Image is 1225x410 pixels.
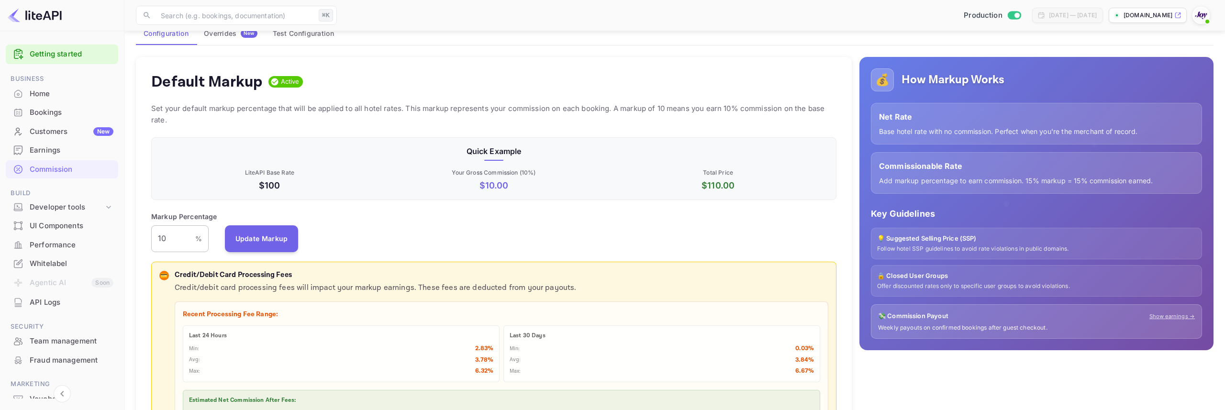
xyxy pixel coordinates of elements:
p: Avg: [189,356,200,364]
p: Commissionable Rate [879,160,1194,172]
p: 2.83 % [475,344,493,354]
button: Collapse navigation [54,385,71,402]
p: 🔒 Closed User Groups [877,271,1196,281]
p: Follow hotel SSP guidelines to avoid rate violations in public domains. [877,245,1196,253]
p: Min: [189,345,200,353]
input: 0 [151,225,195,252]
p: Max: [189,367,200,376]
a: Performance [6,236,118,254]
p: Min: [510,345,520,353]
div: Performance [6,236,118,255]
div: Commission [6,160,118,179]
p: Set your default markup percentage that will be applied to all hotel rates. This markup represent... [151,103,836,126]
p: Last 30 Days [510,332,814,340]
div: CustomersNew [6,122,118,141]
span: Active [277,77,303,87]
p: 3.84 % [795,355,814,365]
h5: How Markup Works [902,72,1004,88]
span: Build [6,188,118,199]
input: Search (e.g. bookings, documentation) [155,6,315,25]
p: Offer discounted rates only to specific user groups to avoid violations. [877,282,1196,290]
div: [DATE] — [DATE] [1049,11,1097,20]
button: Test Configuration [265,22,342,45]
p: Estimated Net Commission After Fees: [189,396,814,405]
a: Commission [6,160,118,178]
p: Avg: [510,356,521,364]
p: 💰 [875,71,890,89]
div: Bookings [6,103,118,122]
a: Whitelabel [6,255,118,272]
img: With Joy [1193,8,1209,23]
div: Earnings [6,141,118,160]
a: Team management [6,332,118,350]
div: Whitelabel [6,255,118,273]
button: Update Markup [225,225,299,252]
p: Key Guidelines [871,207,1202,220]
a: CustomersNew [6,122,118,140]
a: Fraud management [6,351,118,369]
p: $ 110.00 [608,179,828,192]
p: Total Price [608,168,828,177]
div: Fraud management [6,351,118,370]
div: API Logs [6,293,118,312]
p: $100 [159,179,380,192]
p: Base hotel rate with no commission. Perfect when you're the merchant of record. [879,126,1194,136]
h4: Default Markup [151,72,263,91]
a: Vouchers [6,390,118,408]
div: Home [6,85,118,103]
a: Home [6,85,118,102]
div: Bookings [30,107,113,118]
div: Customers [30,126,113,137]
div: Developer tools [30,202,104,213]
p: Markup Percentage [151,211,217,222]
div: Overrides [204,29,257,38]
span: Production [964,10,1002,21]
a: Show earnings → [1149,312,1195,321]
div: Home [30,89,113,100]
a: API Logs [6,293,118,311]
a: Getting started [30,49,113,60]
p: [DOMAIN_NAME] [1124,11,1172,20]
div: New [93,127,113,136]
div: Earnings [30,145,113,156]
p: Add markup percentage to earn commission. 15% markup = 15% commission earned. [879,176,1194,186]
div: Commission [30,164,113,175]
p: Weekly payouts on confirmed bookings after guest checkout. [878,324,1195,332]
div: Getting started [6,44,118,64]
a: UI Components [6,217,118,234]
p: Credit/debit card processing fees will impact your markup earnings. These fees are deducted from ... [175,282,828,294]
p: 6.67 % [795,366,814,376]
div: Whitelabel [30,258,113,269]
div: Vouchers [30,394,113,405]
div: Fraud management [30,355,113,366]
p: Credit/Debit Card Processing Fees [175,270,828,281]
div: Developer tools [6,199,118,216]
p: 💸 Commission Payout [878,311,948,321]
button: Configuration [136,22,196,45]
div: API Logs [30,297,113,308]
p: 💳 [160,271,167,280]
p: Net Rate [879,111,1194,122]
p: 0.03 % [795,344,814,354]
div: Team management [6,332,118,351]
div: Performance [30,240,113,251]
p: LiteAPI Base Rate [159,168,380,177]
p: $ 10.00 [384,179,604,192]
div: ⌘K [319,9,333,22]
p: Your Gross Commission ( 10 %) [384,168,604,177]
div: UI Components [30,221,113,232]
p: 3.78 % [475,355,493,365]
p: 💡 Suggested Selling Price (SSP) [877,234,1196,244]
p: Quick Example [159,145,828,157]
p: Recent Processing Fee Range: [183,310,820,320]
div: Switch to Sandbox mode [960,10,1025,21]
div: Team management [30,336,113,347]
p: Last 24 Hours [189,332,493,340]
span: Marketing [6,379,118,389]
a: Earnings [6,141,118,159]
span: New [241,30,257,36]
span: Security [6,321,118,332]
span: Business [6,74,118,84]
p: % [195,233,202,244]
